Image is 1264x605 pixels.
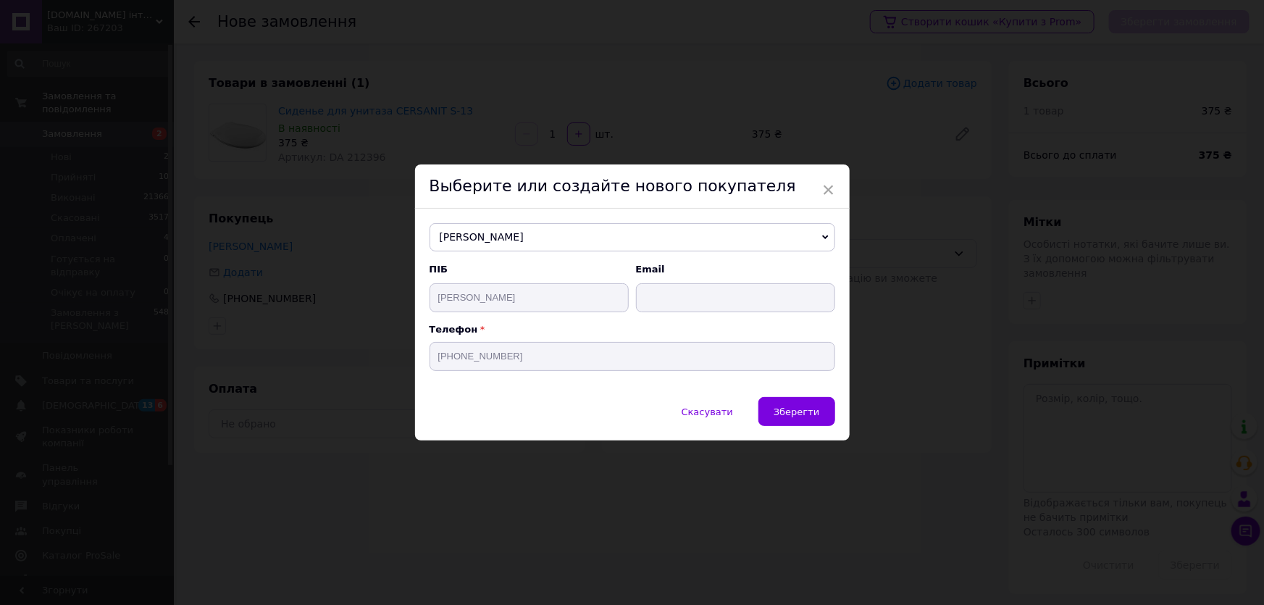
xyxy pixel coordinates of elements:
button: Зберегти [758,397,834,426]
button: Скасувати [666,397,748,426]
span: [PERSON_NAME] [430,223,835,252]
span: Скасувати [682,406,733,417]
p: Телефон [430,324,835,335]
input: +38 096 0000000 [430,342,835,371]
span: × [822,178,835,202]
span: ПІБ [430,263,629,276]
span: Email [636,263,835,276]
div: Выберите или создайте нового покупателя [415,164,850,209]
span: Зберегти [774,406,819,417]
